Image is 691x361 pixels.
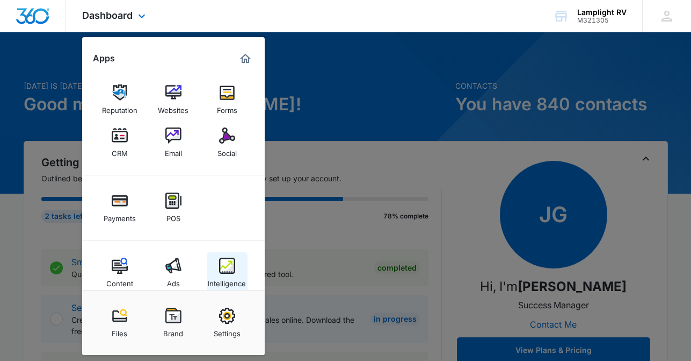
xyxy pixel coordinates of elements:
[99,187,140,228] a: Payments
[99,79,140,120] a: Reputation
[153,122,194,163] a: Email
[158,101,188,115] div: Websites
[153,187,194,228] a: POS
[102,101,137,115] div: Reputation
[153,252,194,293] a: Ads
[104,209,136,223] div: Payments
[217,144,237,158] div: Social
[99,252,140,293] a: Content
[112,144,128,158] div: CRM
[217,101,237,115] div: Forms
[112,324,127,338] div: Files
[166,209,180,223] div: POS
[207,79,248,120] a: Forms
[106,274,133,288] div: Content
[577,8,627,17] div: account name
[99,122,140,163] a: CRM
[237,50,254,67] a: Marketing 360® Dashboard
[153,79,194,120] a: Websites
[99,302,140,343] a: Files
[577,17,627,24] div: account id
[167,274,180,288] div: Ads
[165,144,182,158] div: Email
[207,122,248,163] a: Social
[208,274,246,288] div: Intelligence
[153,302,194,343] a: Brand
[207,252,248,293] a: Intelligence
[214,324,241,338] div: Settings
[207,302,248,343] a: Settings
[163,324,183,338] div: Brand
[82,10,133,21] span: Dashboard
[93,53,115,63] h2: Apps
